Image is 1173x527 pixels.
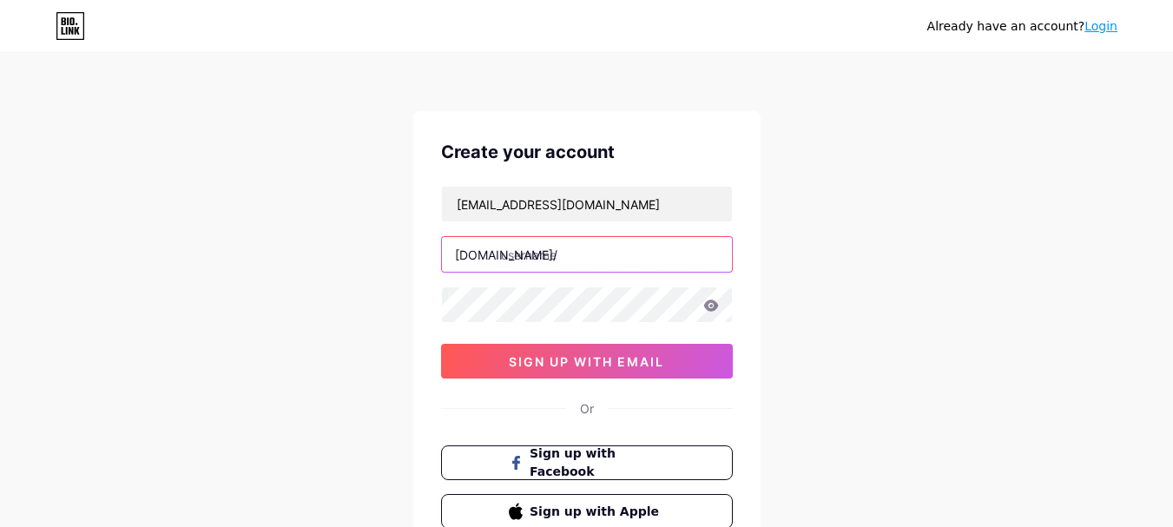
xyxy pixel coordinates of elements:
[1084,19,1117,33] a: Login
[442,237,732,272] input: username
[509,354,664,369] span: sign up with email
[442,187,732,221] input: Email
[455,246,557,264] div: [DOMAIN_NAME]/
[441,344,733,379] button: sign up with email
[580,399,594,418] div: Or
[927,17,1117,36] div: Already have an account?
[441,445,733,480] button: Sign up with Facebook
[530,503,664,521] span: Sign up with Apple
[530,445,664,481] span: Sign up with Facebook
[441,139,733,165] div: Create your account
